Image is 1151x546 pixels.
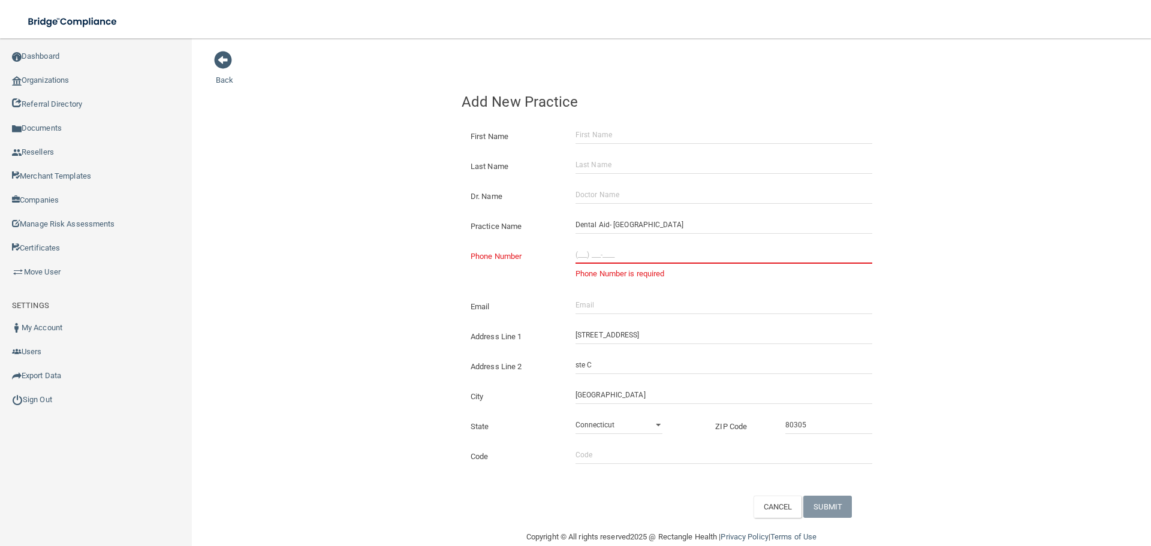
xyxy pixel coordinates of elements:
label: ZIP Code [706,420,776,434]
p: Phone Number is required [575,267,872,281]
input: Last Name [575,156,872,174]
input: Practice Name [575,216,872,234]
img: bridge_compliance_login_screen.278c3ca4.svg [18,10,128,34]
label: First Name [462,129,567,144]
img: briefcase.64adab9b.png [12,266,24,278]
img: icon-users.e205127d.png [12,347,22,357]
label: Phone Number [462,249,567,264]
label: Email [462,300,567,314]
button: SUBMIT [803,496,852,518]
label: SETTINGS [12,298,49,313]
h4: Add New Practice [462,94,881,110]
input: Address Line 1 [575,326,872,344]
input: Code [575,446,872,464]
input: _____ [785,416,872,434]
button: CANCEL [754,496,802,518]
a: Privacy Policy [721,532,768,541]
input: First Name [575,126,872,144]
label: Code [462,450,567,464]
input: Address Line 2 [575,356,872,374]
label: State [462,420,567,434]
img: ic_user_dark.df1a06c3.png [12,323,22,333]
input: Doctor Name [575,186,872,204]
input: (___) ___-____ [575,246,872,264]
input: Email [575,296,872,314]
label: Address Line 1 [462,330,567,344]
img: ic_reseller.de258add.png [12,148,22,158]
input: City [575,386,872,404]
img: ic_power_dark.7ecde6b1.png [12,394,23,405]
label: Last Name [462,159,567,174]
iframe: Drift Widget Chat Controller [944,461,1137,509]
label: Address Line 2 [462,360,567,374]
label: City [462,390,567,404]
img: icon-export.b9366987.png [12,371,22,381]
img: ic_dashboard_dark.d01f4a41.png [12,52,22,62]
img: organization-icon.f8decf85.png [12,76,22,86]
a: Terms of Use [770,532,816,541]
img: icon-documents.8dae5593.png [12,124,22,134]
label: Practice Name [462,219,567,234]
a: Back [216,61,233,85]
label: Dr. Name [462,189,567,204]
